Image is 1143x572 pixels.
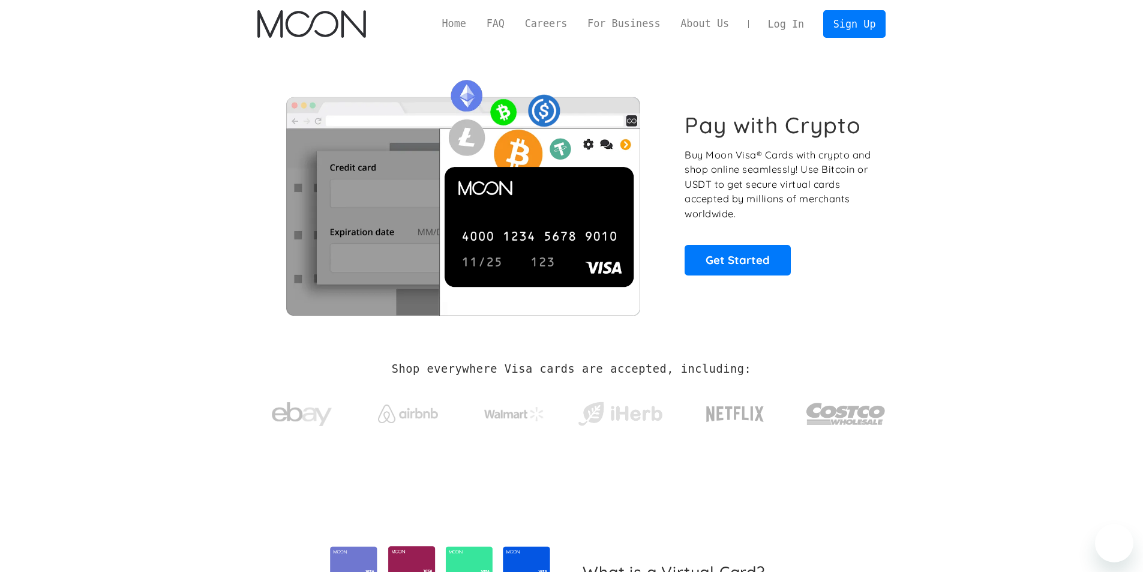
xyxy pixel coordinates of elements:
a: Netflix [682,387,789,435]
a: Careers [515,16,577,31]
a: iHerb [575,387,665,436]
a: Get Started [685,245,791,275]
a: Airbnb [363,393,452,429]
img: ebay [272,396,332,433]
h1: Pay with Crypto [685,112,861,139]
a: For Business [577,16,670,31]
img: Netflix [705,399,765,429]
a: Home [432,16,476,31]
a: Sign Up [823,10,886,37]
a: Walmart [469,395,559,427]
p: Buy Moon Visa® Cards with crypto and shop online seamlessly! Use Bitcoin or USDT to get secure vi... [685,148,872,221]
a: FAQ [476,16,515,31]
iframe: Tlačidlo na spustenie okna správ [1095,524,1133,562]
a: home [257,10,366,38]
a: About Us [670,16,739,31]
img: Moon Logo [257,10,366,38]
a: Costco [806,379,886,442]
img: iHerb [575,399,665,430]
a: ebay [257,384,347,439]
h2: Shop everywhere Visa cards are accepted, including: [392,363,751,376]
img: Moon Cards let you spend your crypto anywhere Visa is accepted. [257,71,668,315]
img: Costco [806,391,886,436]
img: Walmart [484,407,544,421]
img: Airbnb [378,405,438,423]
a: Log In [758,11,814,37]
